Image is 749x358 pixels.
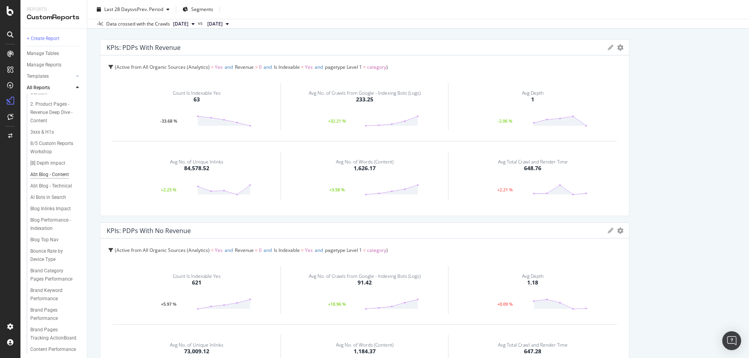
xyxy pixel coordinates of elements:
[255,247,258,253] span: =
[315,247,323,253] span: and
[116,64,210,70] span: Active from All Organic Sources (Analytics)
[235,64,254,70] span: Revenue
[207,20,223,28] span: 2025 Aug. 26th
[30,205,81,213] a: Blog Inlinks Impact
[358,279,372,286] div: 91.42
[173,20,188,28] span: 2025 Sep. 23rd
[325,247,362,253] span: pagetype Level 1
[30,140,81,156] a: 8/5 Custom Reports Workshop
[522,274,544,279] div: Avg Depth
[179,3,216,16] button: Segments
[477,188,533,192] div: +2.21 %
[107,44,181,51] div: KPIs: PDPs with Revenue
[170,160,223,164] div: Avg No. of Unique Inlinks
[30,205,71,213] div: Blog Inlinks Impact
[30,128,81,136] a: 3xxs & H1s
[310,302,365,306] div: +18.96 %
[264,64,272,70] span: and
[184,347,209,355] div: 73,009.12
[27,13,81,22] div: CustomReports
[30,100,81,125] a: 2. Product Pages - Revenue Deep Dive - Content
[363,64,366,70] span: =
[30,128,54,136] div: 3xxs & H1s
[27,50,59,58] div: Manage Tables
[141,302,197,306] div: +5.97 %
[141,188,197,192] div: +2.23 %
[274,64,300,70] span: Is Indexable
[310,188,365,192] div: +3.58 %
[104,6,132,13] span: Last 28 Days
[27,61,81,69] a: Manage Reports
[301,64,304,70] span: =
[255,64,258,70] span: >
[30,267,81,283] a: Brand Category Pages Performance
[30,159,81,167] a: [B] Depth impact
[116,247,210,253] span: Active from All Organic Sources (Analytics)
[259,247,262,253] span: 0
[225,64,233,70] span: and
[192,279,201,286] div: 621
[173,274,221,279] div: Count Is Indexable Yes
[264,247,272,253] span: and
[141,119,197,123] div: -33.68 %
[215,247,223,253] span: Yes
[498,160,568,164] div: Avg Total Crawl and Render Time
[30,171,81,179] a: Abt Blog - Content
[204,19,232,29] button: [DATE]
[30,326,77,342] div: Brand Pages: Tracking ActionBoard
[27,35,81,43] a: + Create Report
[310,119,365,123] div: +32.21 %
[30,100,78,125] div: 2. Product Pages - Revenue Deep Dive - Content
[30,159,65,167] div: [B] Depth impact
[170,19,198,29] button: [DATE]
[30,326,81,342] a: Brand Pages: Tracking ActionBoard
[225,247,233,253] span: and
[30,236,81,244] a: Blog Top Nav
[211,247,214,253] span: =
[194,95,200,103] div: 63
[191,6,213,13] span: Segments
[498,343,568,347] div: Avg Total Crawl and Render Time
[309,91,421,95] div: Avg No. of Crawls from Google - Indexing Bots (Logs)
[30,140,76,156] div: 8/5 Custom Reports Workshop
[309,274,421,279] div: Avg No. of Crawls from Google - Indexing Bots (Logs)
[30,306,75,323] div: Brand Pages Performance
[27,6,81,13] div: Reports
[325,64,362,70] span: pagetype Level 1
[722,331,741,350] div: Open Intercom Messenger
[30,182,81,190] a: Abt Blog - Technical
[30,306,81,323] a: Brand Pages Performance
[30,236,59,244] div: Blog Top Nav
[617,228,624,233] div: gear
[367,247,386,253] span: category
[617,45,624,50] div: gear
[477,302,533,306] div: +0.09 %
[30,286,81,303] a: Brand Keyword Performance
[27,61,61,69] div: Manage Reports
[477,119,533,123] div: -2.06 %
[30,286,76,303] div: Brand Keyword Performance
[211,64,214,70] span: =
[363,247,366,253] span: =
[522,91,544,95] div: Avg Depth
[107,227,191,235] div: KPIs: PDPs with No Revenue
[524,347,541,355] div: 647.28
[132,6,163,13] span: vs Prev. Period
[527,279,538,286] div: 1.18
[30,216,81,233] a: Blog Performance - Indexation
[198,20,204,27] span: vs
[170,343,223,347] div: Avg No. of Unique Inlinks
[259,64,262,70] span: 0
[30,182,72,190] div: Abt Blog - Technical
[336,343,393,347] div: Avg No. of Words (Content)
[336,160,393,164] div: Avg No. of Words (Content)
[305,247,313,253] span: Yes
[315,64,323,70] span: and
[524,164,541,172] div: 648.76
[27,35,59,43] div: + Create Report
[30,247,81,264] a: Bounce Rate by Device Type
[30,193,81,202] a: AI Bots in Search
[531,95,534,103] div: 1
[30,171,69,179] div: Abt Blog - Content
[30,267,77,283] div: Brand Category Pages Performance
